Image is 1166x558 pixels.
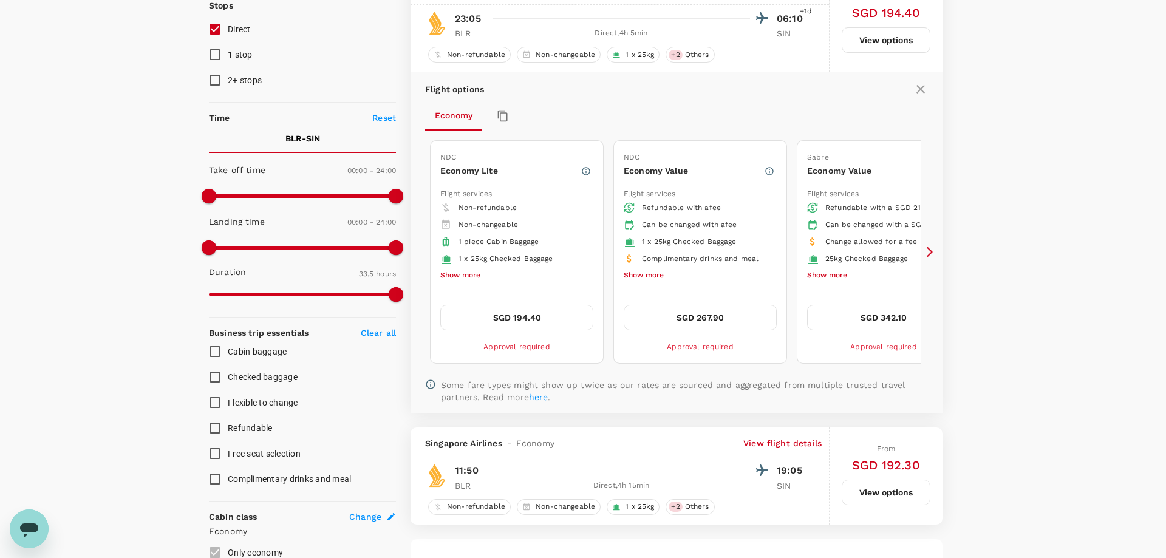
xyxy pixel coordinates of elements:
span: Refundable [228,423,273,433]
p: BLR [455,27,485,39]
iframe: Schaltfläche zum Öffnen des Messaging-Fensters [10,509,49,548]
span: Others [680,502,714,512]
div: Direct , 4h 15min [493,480,750,492]
span: 25kg Checked Baggage [825,254,908,263]
span: Complimentary drinks and meal [642,254,759,263]
p: Duration [209,266,246,278]
p: Economy [209,525,396,537]
span: Sabre [807,153,829,162]
p: Take off time [209,164,265,176]
span: Economy [516,437,554,449]
h6: SGD 194.40 [852,3,920,22]
span: Flight services [440,189,492,198]
span: fee [709,203,721,212]
span: 2+ stops [228,75,262,85]
span: Non-changeable [531,50,600,60]
span: Approval required [483,342,550,351]
img: SQ [425,463,449,488]
div: Non-changeable [517,499,601,515]
span: Singapore Airlines [425,437,502,449]
p: Flight options [425,83,484,95]
span: + 2 [669,502,682,512]
div: Non-refundable [428,499,511,515]
span: Complimentary drinks and meal [228,474,351,484]
span: Flight services [807,189,859,198]
div: Refundable with a [642,202,767,214]
span: + 2 [669,50,682,60]
span: Non-refundable [459,203,517,212]
span: NDC [440,153,456,162]
span: 00:00 - 24:00 [347,166,396,175]
img: SQ [425,11,449,35]
button: SGD 342.10 [807,305,960,330]
span: Flight services [624,189,675,198]
span: 1 x 25kg [621,50,659,60]
button: View options [842,27,930,53]
div: 1 x 25kg [607,499,660,515]
p: SIN [777,27,807,39]
span: Cabin baggage [228,347,287,356]
p: Economy Value [624,165,764,177]
button: Show more [440,268,480,284]
div: Non-refundable [428,47,511,63]
span: 33.5 hours [359,270,397,278]
button: View options [842,480,930,505]
p: 11:50 [455,463,479,478]
span: 1 stop [228,50,253,60]
button: Economy [425,101,482,131]
p: SIN [777,480,807,492]
p: Reset [372,112,396,124]
span: From [877,444,896,453]
span: Approval required [850,342,917,351]
span: Non-changeable [459,220,518,229]
button: SGD 194.40 [440,305,593,330]
h6: SGD 192.30 [852,455,920,475]
span: 1 x 25kg [621,502,659,512]
p: 23:05 [455,12,481,26]
div: Non-changeable [517,47,601,63]
button: Show more [807,268,847,284]
p: 06:10 [777,12,807,26]
span: Non-changeable [531,502,600,512]
p: Some fare types might show up twice as our rates are sourced and aggregated from multiple trusted... [441,379,928,403]
span: Non-refundable [442,50,510,60]
span: +1d [800,5,812,18]
p: 19:05 [777,463,807,478]
button: SGD 267.90 [624,305,777,330]
span: Change allowed for a fee [825,237,918,246]
span: Free seat selection [228,449,301,458]
strong: Business trip essentials [209,328,309,338]
div: Direct , 4h 5min [493,27,750,39]
div: Can be changed with a [642,219,767,231]
p: BLR [455,480,485,492]
div: 1 x 25kg [607,47,660,63]
span: 1 x 25kg Checked Baggage [642,237,737,246]
button: Show more [624,268,664,284]
p: Time [209,112,230,124]
span: - [502,437,516,449]
div: +2Others [666,47,714,63]
div: +2Others [666,499,714,515]
p: Economy Lite [440,165,581,177]
div: Refundable with a SGD 213 [825,202,950,214]
span: Only economy [228,548,283,557]
span: 1 piece Cabin Baggage [459,237,539,246]
span: Non-refundable [442,502,510,512]
p: View flight details [743,437,822,449]
span: fee [725,220,737,229]
span: 00:00 - 24:00 [347,218,396,226]
span: NDC [624,153,639,162]
a: here [529,392,548,402]
strong: Cabin class [209,512,257,522]
p: Clear all [361,327,396,339]
span: Direct [228,24,251,34]
span: Others [680,50,714,60]
span: Flexible to change [228,398,298,407]
div: Can be changed with a SGD 65 [825,219,950,231]
p: Economy Value [807,165,947,177]
span: 1 x 25kg Checked Baggage [459,254,553,263]
p: BLR - SIN [285,132,320,145]
span: Approval required [667,342,734,351]
strong: Stops [209,1,233,10]
p: Landing time [209,216,265,228]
